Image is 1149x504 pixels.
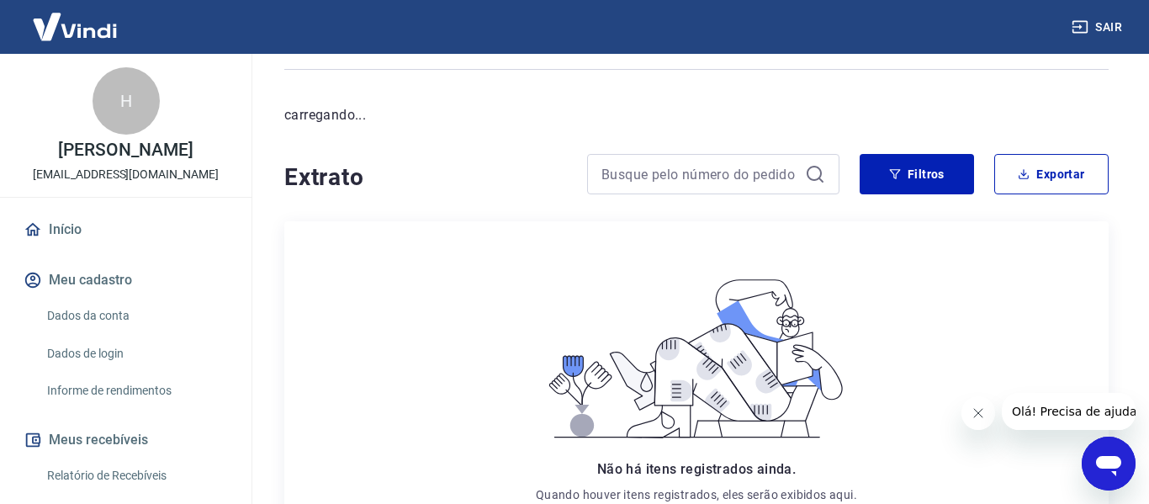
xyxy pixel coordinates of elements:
input: Busque pelo número do pedido [601,162,798,187]
p: Quando houver itens registrados, eles serão exibidos aqui. [536,486,857,503]
button: Exportar [994,154,1109,194]
button: Meus recebíveis [20,422,231,459]
a: Dados da conta [40,299,231,333]
div: H [93,67,160,135]
iframe: Mensagem da empresa [1002,393,1136,430]
span: Olá! Precisa de ajuda? [10,12,141,25]
a: Relatório de Recebíveis [40,459,231,493]
iframe: Botão para abrir a janela de mensagens [1082,437,1136,491]
button: Filtros [860,154,974,194]
span: Não há itens registrados ainda. [597,461,796,477]
p: carregando... [284,105,1109,125]
a: Início [20,211,231,248]
a: Dados de login [40,337,231,371]
button: Meu cadastro [20,262,231,299]
button: Sair [1068,12,1129,43]
h4: Extrato [284,161,567,194]
img: Vindi [20,1,130,52]
iframe: Fechar mensagem [961,396,995,430]
p: [EMAIL_ADDRESS][DOMAIN_NAME] [33,166,219,183]
a: Informe de rendimentos [40,374,231,408]
p: [PERSON_NAME] [58,141,193,159]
